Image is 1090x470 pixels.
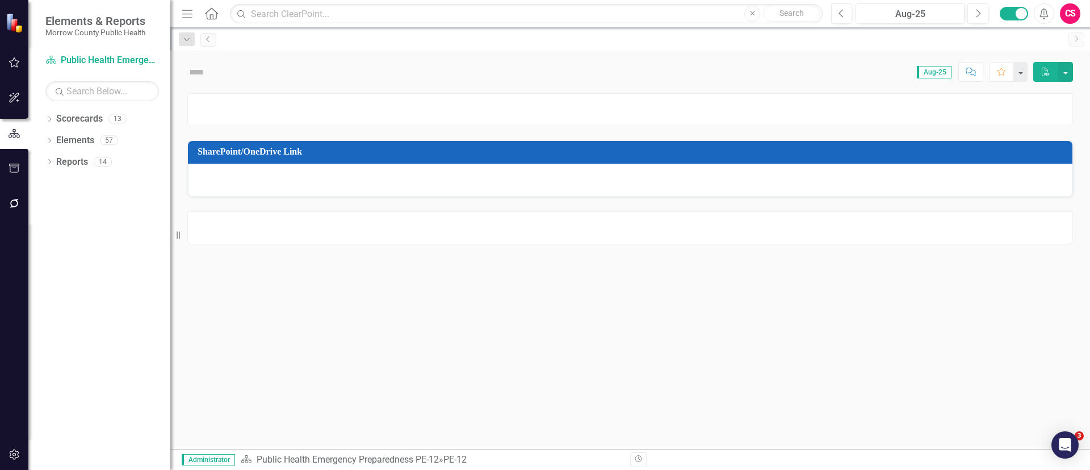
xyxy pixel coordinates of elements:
div: 57 [100,136,118,145]
span: Search [779,9,804,18]
div: Aug-25 [860,7,961,21]
span: Elements & Reports [45,14,145,28]
div: 14 [94,157,112,167]
input: Search ClearPoint... [230,4,823,24]
div: » [241,454,622,467]
span: Aug-25 [917,66,951,78]
div: PE-12 [443,454,467,465]
a: Public Health Emergency Preparedness PE-12 [257,454,439,465]
button: Aug-25 [856,3,965,24]
span: 3 [1075,431,1084,440]
div: Open Intercom Messenger [1051,431,1079,459]
small: Morrow County Public Health [45,28,145,37]
span: Administrator [182,454,235,465]
img: ClearPoint Strategy [6,13,26,32]
h3: SharePoint/OneDrive Link [198,147,1067,157]
button: CS [1060,3,1080,24]
img: Not Defined [187,63,206,81]
div: 13 [108,114,127,124]
a: Scorecards [56,113,103,126]
a: Public Health Emergency Preparedness PE-12 [45,54,159,67]
a: Elements [56,134,94,147]
input: Search Below... [45,81,159,101]
a: Reports [56,156,88,169]
button: Search [763,6,820,22]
